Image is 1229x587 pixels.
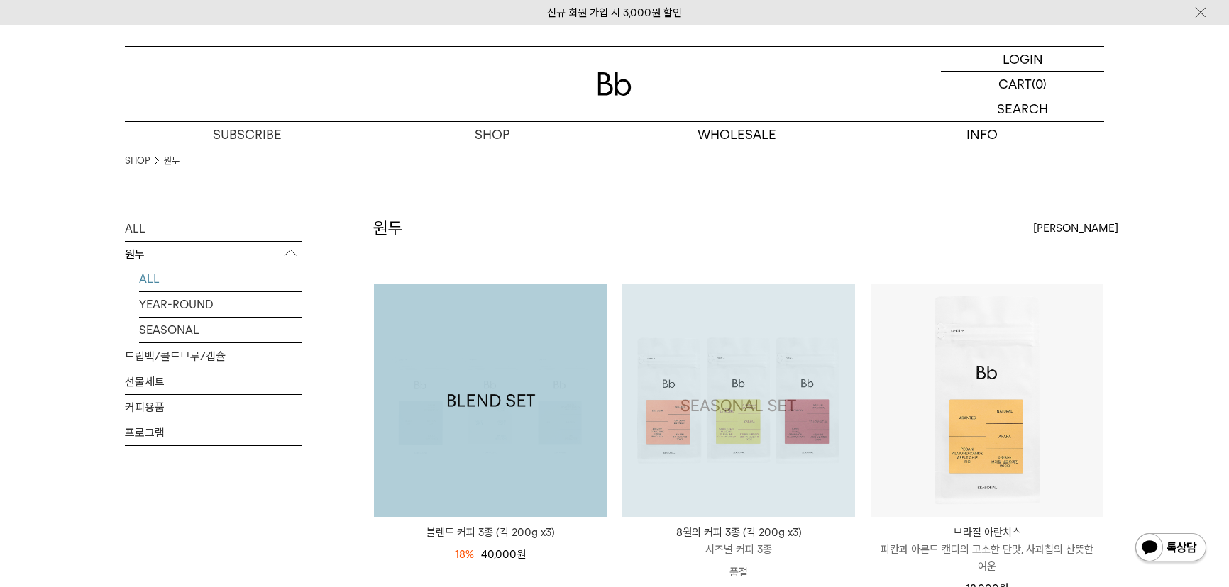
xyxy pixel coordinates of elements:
[1134,532,1208,566] img: 카카오톡 채널 1:1 채팅 버튼
[622,558,855,586] p: 품절
[941,72,1104,96] a: CART (0)
[1003,47,1043,71] p: LOGIN
[481,548,526,561] span: 40,000
[622,524,855,558] a: 8월의 커피 3종 (각 200g x3) 시즈널 커피 3종
[622,284,855,517] img: 1000000743_add2_021.png
[871,524,1103,575] a: 브라질 아란치스 피칸과 아몬드 캔디의 고소한 단맛, 사과칩의 산뜻한 여운
[622,284,855,517] a: 8월의 커피 3종 (각 200g x3)
[139,318,302,342] a: SEASONAL
[125,242,302,267] p: 원두
[517,548,526,561] span: 원
[1033,220,1118,237] span: [PERSON_NAME]
[374,284,607,517] a: 블렌드 커피 3종 (각 200g x3)
[941,47,1104,72] a: LOGIN
[125,216,302,241] a: ALL
[871,541,1103,575] p: 피칸과 아몬드 캔디의 고소한 단맛, 사과칩의 산뜻한 여운
[139,292,302,317] a: YEAR-ROUND
[139,267,302,291] a: ALL
[871,524,1103,541] p: 브라질 아란치스
[997,96,1048,121] p: SEARCH
[614,122,859,147] p: WHOLESALE
[998,72,1032,96] p: CART
[597,72,632,96] img: 로고
[125,395,302,420] a: 커피용품
[859,122,1104,147] p: INFO
[125,420,302,445] a: 프로그램
[871,284,1103,517] img: 브라질 아란치스
[125,154,150,168] a: SHOP
[374,524,607,541] a: 블렌드 커피 3종 (각 200g x3)
[1032,72,1047,96] p: (0)
[622,524,855,541] p: 8월의 커피 3종 (각 200g x3)
[125,369,302,394] a: 선물세트
[373,216,403,240] h2: 원두
[547,6,682,19] a: 신규 회원 가입 시 3,000원 할인
[164,154,180,168] a: 원두
[455,546,474,563] div: 18%
[125,344,302,369] a: 드립백/콜드브루/캡슐
[374,284,607,517] img: 1000001179_add2_053.png
[125,122,370,147] a: SUBSCRIBE
[370,122,614,147] a: SHOP
[622,541,855,558] p: 시즈널 커피 3종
